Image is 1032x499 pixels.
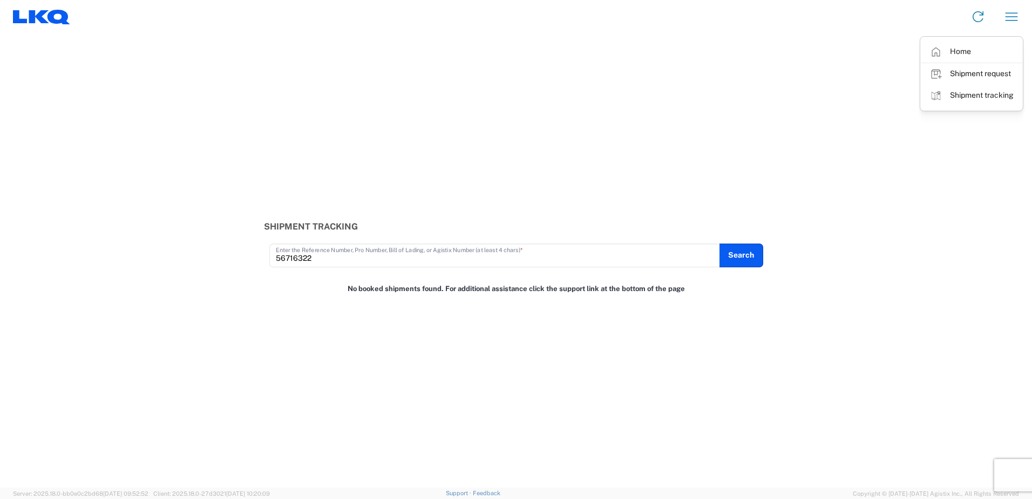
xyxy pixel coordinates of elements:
[473,490,500,496] a: Feedback
[264,221,769,232] h3: Shipment Tracking
[719,244,763,267] button: Search
[853,489,1019,498] span: Copyright © [DATE]-[DATE] Agistix Inc., All Rights Reserved
[13,490,148,497] span: Server: 2025.18.0-bb0e0c2bd68
[153,490,270,497] span: Client: 2025.18.0-27d3021
[103,490,148,497] span: [DATE] 09:52:52
[921,63,1022,85] a: Shipment request
[921,41,1022,63] a: Home
[258,279,774,300] div: No booked shipments found. For additional assistance click the support link at the bottom of the ...
[446,490,473,496] a: Support
[226,490,270,497] span: [DATE] 10:20:09
[921,85,1022,106] a: Shipment tracking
